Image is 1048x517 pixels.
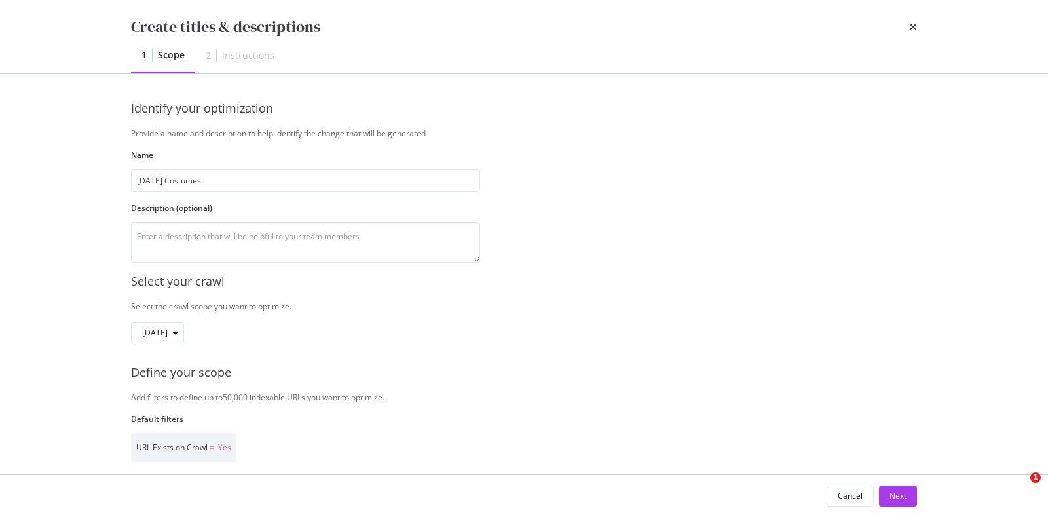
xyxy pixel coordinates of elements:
[879,486,917,507] button: Next
[131,128,917,139] div: Provide a name and description to help identify the change that will be generated
[889,490,907,501] div: Next
[131,169,480,192] input: Enter an optimization name to easily find it back
[909,16,917,38] div: times
[131,301,917,312] div: Select the crawl scope you want to optimize.
[1030,472,1041,483] span: 1
[136,442,208,453] span: URL Exists on Crawl
[131,472,907,484] label: Your filters
[838,490,863,501] div: Cancel
[131,202,480,214] label: Description (optional)
[222,49,274,62] div: Instructions
[142,327,168,338] span: 2025 Aug. 15th
[131,149,480,161] label: Name
[210,442,214,453] span: =
[218,442,231,453] span: Yes
[141,48,147,62] div: 1
[131,413,907,425] label: Default filters
[131,364,917,381] div: Define your scope
[131,273,917,290] div: Select your crawl
[158,48,185,62] div: Scope
[131,16,320,38] div: Create titles & descriptions
[131,392,917,403] div: Add filters to define up to 50,000 indexable URLs you want to optimize.
[1003,472,1035,504] iframe: Intercom live chat
[131,100,480,117] div: Identify your optimization
[131,322,184,343] button: [DATE]
[206,49,211,62] div: 2
[827,486,874,507] button: Cancel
